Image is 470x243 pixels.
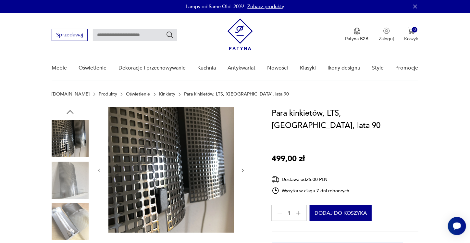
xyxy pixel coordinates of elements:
[118,56,186,81] a: Dekoracje i przechowywanie
[99,92,117,97] a: Produkty
[345,28,369,42] button: Patyna B2B
[396,56,418,81] a: Promocje
[52,203,89,240] img: Zdjęcie produktu Para kinkietów, LTS, Niemcy, lata 90
[272,175,279,184] img: Ikona dostawy
[372,56,384,81] a: Style
[354,28,360,35] img: Ikona medalu
[159,92,175,97] a: Kinkiety
[404,28,418,42] button: 0Koszyk
[52,120,89,157] img: Zdjęcie produktu Para kinkietów, LTS, Niemcy, lata 90
[300,56,316,81] a: Klasyki
[345,36,369,42] p: Patyna B2B
[310,205,372,221] button: Dodaj do koszyka
[404,36,418,42] p: Koszyk
[126,92,150,97] a: Oświetlenie
[267,56,288,81] a: Nowości
[272,107,418,132] h1: Para kinkietów, LTS, [GEOGRAPHIC_DATA], lata 90
[448,217,466,235] iframe: Smartsupp widget button
[412,27,417,32] div: 0
[52,33,88,38] a: Sprzedawaj
[228,56,255,81] a: Antykwariat
[166,31,174,39] button: Szukaj
[379,36,394,42] p: Zaloguj
[272,187,350,195] div: Wysyłka w ciągu 7 dni roboczych
[186,3,244,10] p: Lampy od Same Old -20%!
[272,153,305,165] p: 499,00 zł
[52,29,88,41] button: Sprzedawaj
[408,28,414,34] img: Ikona koszyka
[197,56,216,81] a: Kuchnia
[184,92,289,97] p: Para kinkietów, LTS, [GEOGRAPHIC_DATA], lata 90
[52,162,89,199] img: Zdjęcie produktu Para kinkietów, LTS, Niemcy, lata 90
[383,28,390,34] img: Ikonka użytkownika
[288,211,291,215] span: 1
[228,19,253,50] img: Patyna - sklep z meblami i dekoracjami vintage
[328,56,360,81] a: Ikony designu
[52,92,90,97] a: [DOMAIN_NAME]
[379,28,394,42] button: Zaloguj
[108,107,234,233] img: Zdjęcie produktu Para kinkietów, LTS, Niemcy, lata 90
[272,175,350,184] div: Dostawa od 25,00 PLN
[248,3,284,10] a: Zobacz produkty
[345,28,369,42] a: Ikona medaluPatyna B2B
[79,56,107,81] a: Oświetlenie
[52,56,67,81] a: Meble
